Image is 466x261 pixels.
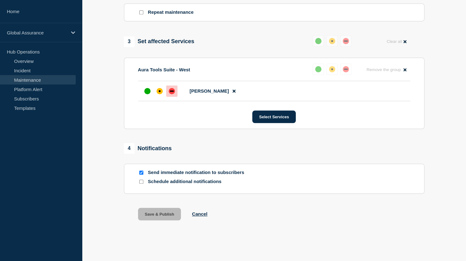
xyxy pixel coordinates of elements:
[148,179,248,185] p: Schedule additional notifications
[366,67,401,72] span: Remove the group
[144,88,151,94] div: up
[343,66,349,72] div: down
[343,38,349,44] div: down
[124,143,135,154] span: 4
[363,64,410,76] button: Remove the group
[315,66,321,72] div: up
[190,88,229,94] span: [PERSON_NAME]
[148,9,194,15] p: Repeat maintenance
[148,170,248,176] p: Send immediate notification to subscribers
[192,211,207,217] button: Cancel
[326,35,338,47] button: affected
[315,38,321,44] div: up
[138,208,181,220] button: Save & Publish
[383,35,410,48] button: Clear all
[329,38,335,44] div: affected
[138,67,190,72] p: Aura Tools Suite - West
[124,36,194,47] div: Set affected Services
[139,10,143,14] input: Repeat maintenance
[156,88,163,94] div: affected
[7,30,67,35] p: Global Assurance
[326,64,338,75] button: affected
[139,180,143,184] input: Schedule additional notifications
[313,35,324,47] button: up
[329,66,335,72] div: affected
[124,143,172,154] div: Notifications
[139,171,143,175] input: Send immediate notification to subscribers
[313,64,324,75] button: up
[124,36,135,47] span: 3
[340,35,351,47] button: down
[340,64,351,75] button: down
[252,110,296,123] button: Select Services
[169,88,175,94] div: down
